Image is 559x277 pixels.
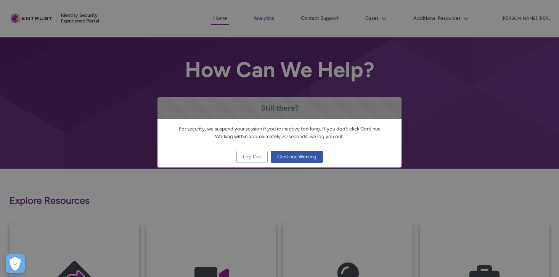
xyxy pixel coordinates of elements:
[179,126,381,139] span: For security, we suspend your session if you're inactive too long. If you don't click Continue Wo...
[243,151,261,163] span: Log Out
[261,103,299,113] span: Still there?
[271,151,323,163] button: Continue Working
[6,254,25,273] div: Cookie Preferences
[236,151,268,163] button: Log Out
[6,254,25,273] button: Open Preferences
[277,151,316,163] span: Continue Working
